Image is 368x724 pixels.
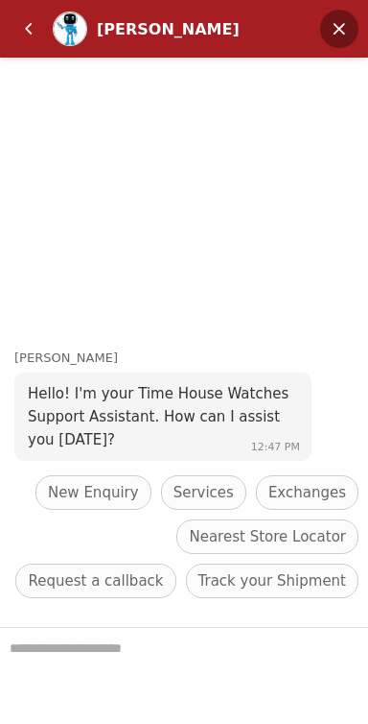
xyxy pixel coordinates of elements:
[189,525,346,548] span: Nearest Store Locator
[14,349,368,369] div: [PERSON_NAME]
[268,481,346,504] span: Exchanges
[28,569,163,592] span: Request a callback
[48,481,139,504] span: New Enquiry
[10,10,48,48] em: Back
[186,564,358,598] div: Track your Shipment
[35,475,151,510] div: New Enquiry
[15,564,175,598] div: Request a callback
[256,475,358,510] div: Exchanges
[251,441,300,453] span: 12:47 PM
[28,385,288,448] span: Hello! I'm your Time House Watches Support Assistant. How can I assist you [DATE]?
[161,475,246,510] div: Services
[198,569,346,592] span: Track your Shipment
[176,519,358,554] div: Nearest Store Locator
[54,12,86,45] img: Profile picture of Zoe
[97,20,261,38] div: [PERSON_NAME]
[173,481,234,504] span: Services
[320,10,358,48] em: Minimize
